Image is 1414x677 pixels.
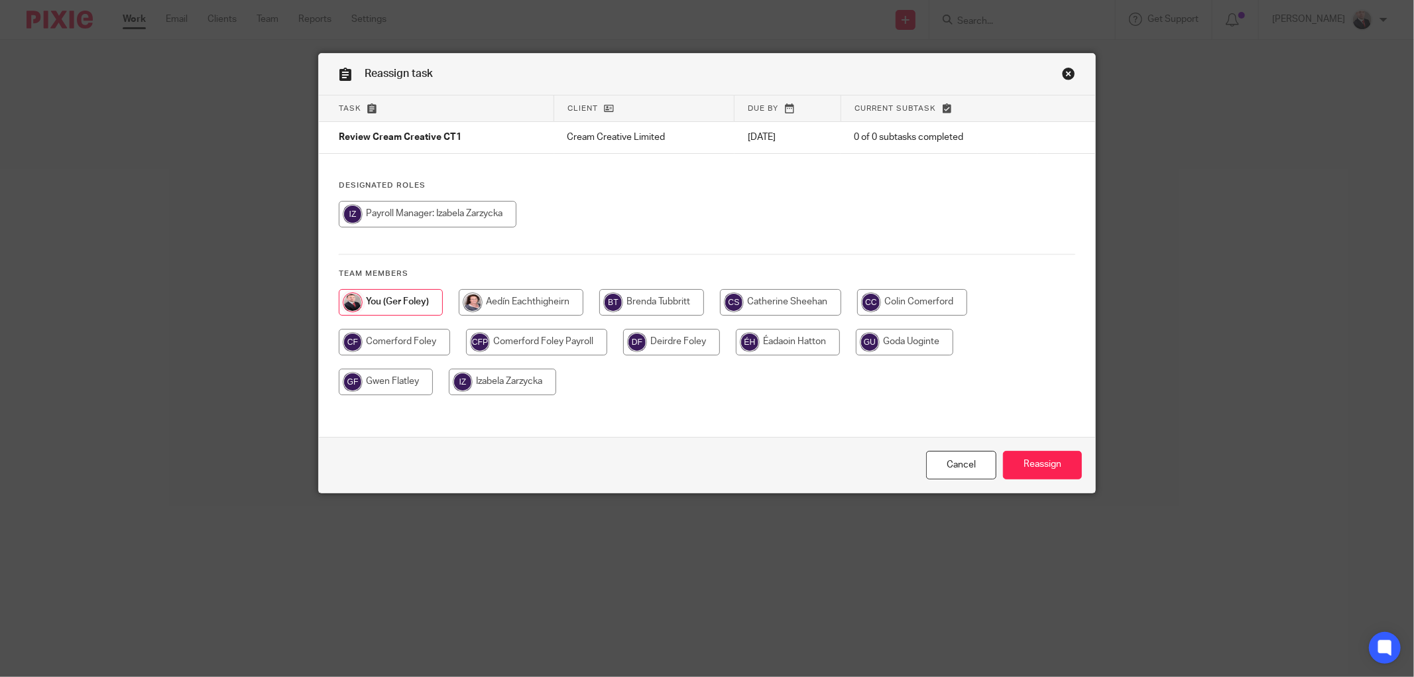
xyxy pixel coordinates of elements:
td: 0 of 0 subtasks completed [841,122,1037,154]
span: Due by [748,105,778,112]
a: Close this dialog window [926,451,996,479]
h4: Designated Roles [339,180,1075,191]
h4: Team members [339,269,1075,279]
input: Reassign [1003,451,1082,479]
span: Task [339,105,361,112]
span: Review Cream Creative CT1 [339,133,461,143]
span: Client [567,105,598,112]
p: [DATE] [748,131,828,144]
a: Close this dialog window [1062,67,1075,85]
span: Current subtask [854,105,936,112]
p: Cream Creative Limited [567,131,721,144]
span: Reassign task [365,68,433,79]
